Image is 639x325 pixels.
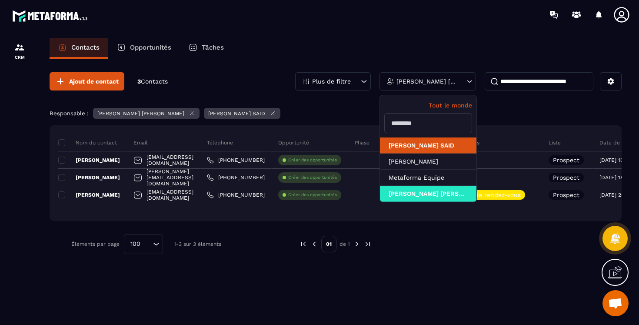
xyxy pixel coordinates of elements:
[553,157,579,163] p: Prospect
[458,192,521,198] p: Prise de rendez-vous
[553,174,579,181] p: Prospect
[288,174,337,181] p: Créer des opportunités
[71,44,100,51] p: Contacts
[71,241,120,247] p: Éléments par page
[58,157,120,164] p: [PERSON_NAME]
[278,139,309,146] p: Opportunité
[380,154,476,170] li: [PERSON_NAME]
[380,186,476,202] li: [PERSON_NAME] [PERSON_NAME]
[599,192,632,198] p: [DATE] 20:27
[380,137,476,154] li: [PERSON_NAME] SAID
[300,240,307,248] img: prev
[364,240,372,248] img: next
[207,174,265,181] a: [PHONE_NUMBER]
[207,191,265,198] a: [PHONE_NUMBER]
[2,36,37,66] a: formationformationCRM
[321,236,336,252] p: 01
[137,77,168,86] p: 3
[143,239,151,249] input: Search for option
[207,157,265,164] a: [PHONE_NUMBER]
[288,157,337,163] p: Créer des opportunités
[50,110,89,117] p: Responsable :
[97,111,184,117] p: [PERSON_NAME] [PERSON_NAME]
[396,78,457,84] p: [PERSON_NAME] [PERSON_NAME] SAID
[12,8,90,24] img: logo
[124,234,163,254] div: Search for option
[599,174,630,181] p: [DATE] 18:14
[384,102,472,109] p: Tout le monde
[180,38,233,59] a: Tâches
[310,240,318,248] img: prev
[127,239,143,249] span: 100
[58,191,120,198] p: [PERSON_NAME]
[14,42,25,53] img: formation
[602,290,629,316] div: Ouvrir le chat
[108,38,180,59] a: Opportunités
[133,139,148,146] p: Email
[130,44,171,51] p: Opportunités
[202,44,224,51] p: Tâches
[549,139,561,146] p: Liste
[69,77,119,86] span: Ajout de contact
[207,139,233,146] p: Téléphone
[355,139,369,146] p: Phase
[380,170,476,186] li: Metaforma Equipe
[339,241,350,248] p: de 1
[141,78,168,85] span: Contacts
[50,72,124,90] button: Ajout de contact
[599,157,631,163] p: [DATE] 10:40
[208,111,265,117] p: [PERSON_NAME] SAID
[353,240,361,248] img: next
[58,139,117,146] p: Nom du contact
[50,38,108,59] a: Contacts
[58,174,120,181] p: [PERSON_NAME]
[2,55,37,60] p: CRM
[288,192,337,198] p: Créer des opportunités
[174,241,221,247] p: 1-3 sur 3 éléments
[312,78,351,84] p: Plus de filtre
[553,192,579,198] p: Prospect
